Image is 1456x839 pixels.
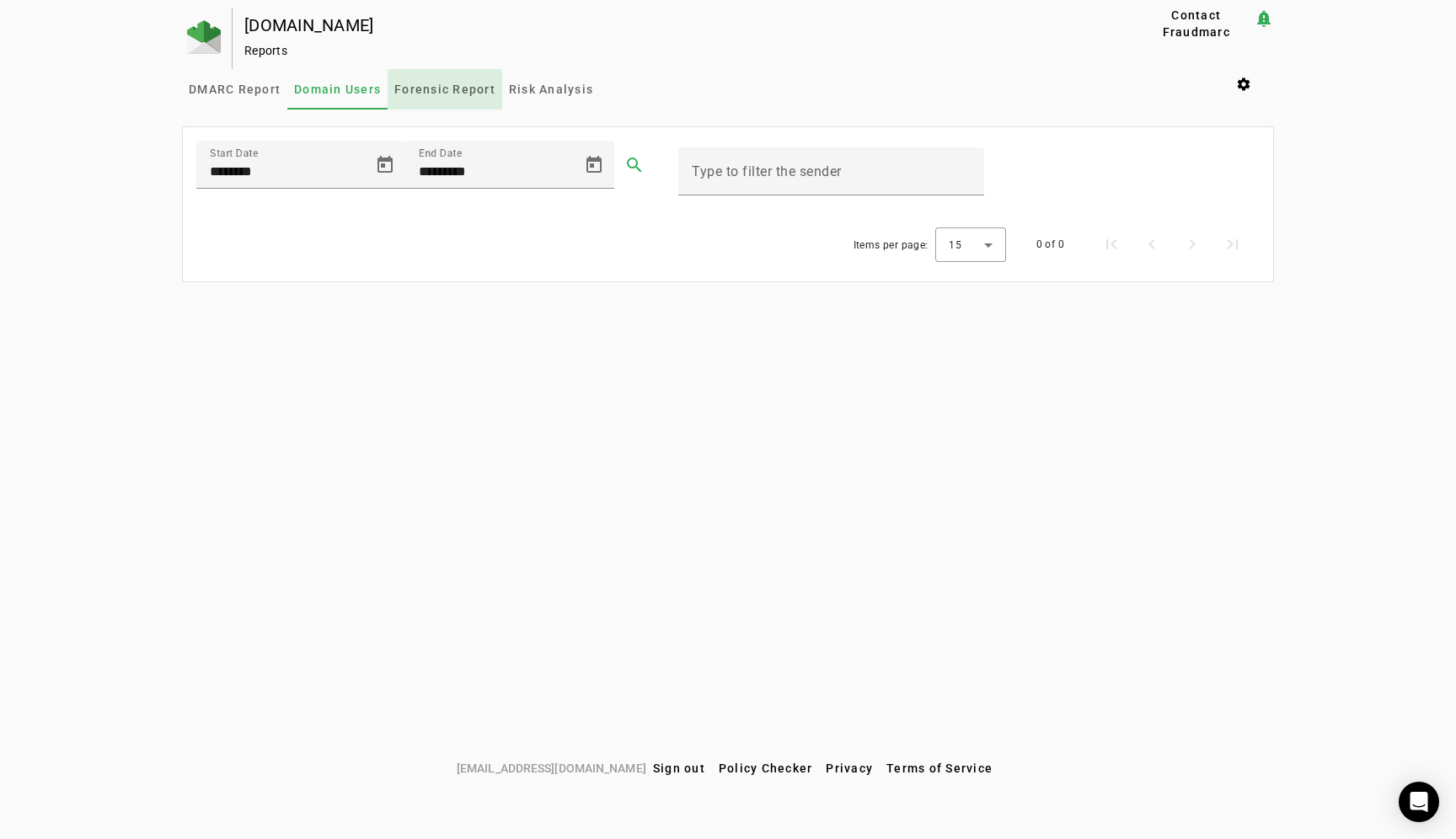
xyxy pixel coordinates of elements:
[574,145,614,185] button: Open calendar
[365,145,405,185] button: Open calendar
[244,42,1085,59] div: Reports
[1036,236,1064,253] div: 0 of 0
[210,147,258,159] mat-label: Start Date
[886,762,993,775] span: Terms of Service
[388,69,502,110] a: Forensic Report
[646,753,712,783] button: Sign out
[1399,782,1439,822] div: Open Intercom Messenger
[294,83,381,95] span: Domain Users
[244,17,1085,34] div: [DOMAIN_NAME]
[509,83,593,95] span: Risk Analysis
[287,69,388,110] a: Domain Users
[949,239,961,251] span: 15
[712,753,820,783] button: Policy Checker
[692,163,842,179] mat-label: Type to filter the sender
[457,759,646,778] span: [EMAIL_ADDRESS][DOMAIN_NAME]
[189,83,281,95] span: DMARC Report
[819,753,880,783] button: Privacy
[1146,7,1247,40] span: Contact Fraudmarc
[653,762,705,775] span: Sign out
[826,762,873,775] span: Privacy
[1139,8,1254,39] button: Contact Fraudmarc
[719,762,813,775] span: Policy Checker
[394,83,495,95] span: Forensic Report
[502,69,600,110] a: Risk Analysis
[1254,8,1274,29] mat-icon: notification_important
[880,753,999,783] button: Terms of Service
[182,69,287,110] a: DMARC Report
[187,20,221,54] img: Fraudmarc Logo
[419,147,462,159] mat-label: End Date
[854,237,929,254] div: Items per page:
